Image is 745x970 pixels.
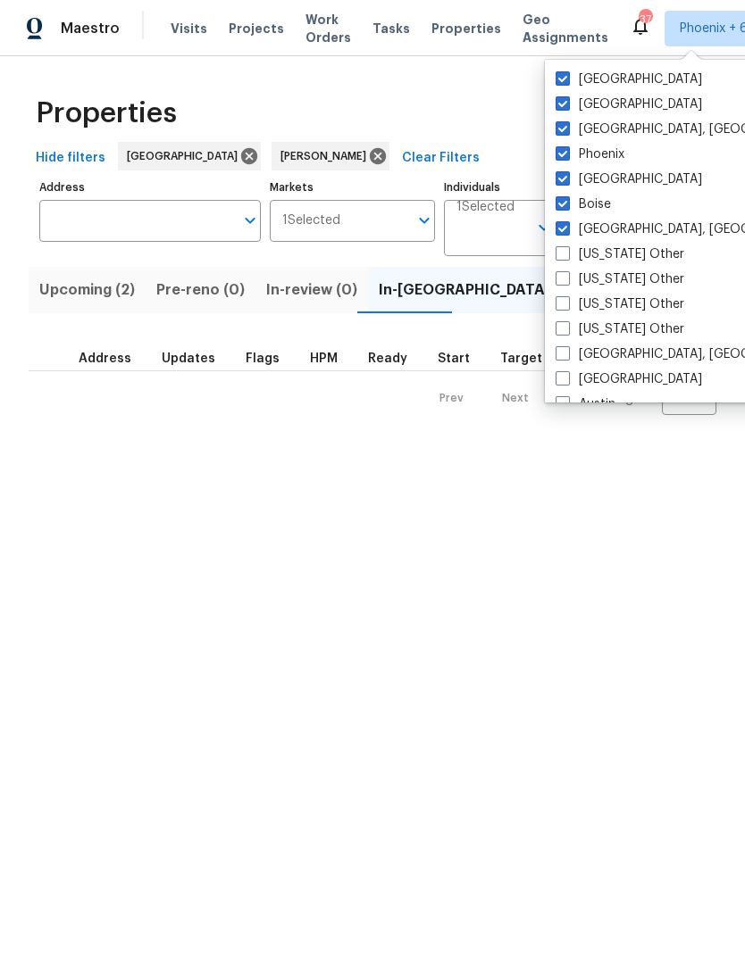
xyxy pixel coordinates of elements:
[118,142,261,170] div: [GEOGRAPHIC_DATA]
[556,270,684,288] label: [US_STATE] Other
[556,170,702,188] label: [GEOGRAPHIC_DATA]
[280,147,373,165] span: [PERSON_NAME]
[171,20,207,37] span: Visits
[156,278,245,303] span: Pre-reno (0)
[266,278,357,303] span: In-review (0)
[423,382,716,415] nav: Pagination Navigation
[39,182,261,193] label: Address
[456,200,515,215] span: 1 Selected
[412,208,437,233] button: Open
[395,142,487,175] button: Clear Filters
[310,352,338,365] span: HPM
[523,11,608,46] span: Geo Assignments
[556,145,624,163] label: Phoenix
[500,352,542,365] span: Target
[61,20,120,37] span: Maestro
[127,147,245,165] span: [GEOGRAPHIC_DATA]
[444,182,555,193] label: Individuals
[79,352,131,365] span: Address
[556,95,702,113] label: [GEOGRAPHIC_DATA]
[556,395,615,413] label: Austin
[272,142,389,170] div: [PERSON_NAME]
[39,278,135,303] span: Upcoming (2)
[368,352,423,365] div: Earliest renovation start date (first business day after COE or Checkout)
[238,208,263,233] button: Open
[500,352,558,365] div: Target renovation project end date
[556,195,611,213] label: Boise
[270,182,436,193] label: Markets
[368,352,407,365] span: Ready
[532,215,557,240] button: Open
[36,147,105,170] span: Hide filters
[556,70,702,88] label: [GEOGRAPHIC_DATA]
[556,295,684,313] label: [US_STATE] Other
[372,22,410,35] span: Tasks
[229,20,284,37] span: Projects
[379,278,576,303] span: In-[GEOGRAPHIC_DATA] (0)
[438,352,486,365] div: Actual renovation start date
[402,147,480,170] span: Clear Filters
[306,11,351,46] span: Work Orders
[36,104,177,122] span: Properties
[246,352,280,365] span: Flags
[639,11,651,29] div: 37
[556,245,684,263] label: [US_STATE] Other
[282,213,340,228] span: 1 Selected
[556,320,684,338] label: [US_STATE] Other
[431,20,501,37] span: Properties
[438,352,470,365] span: Start
[162,352,215,365] span: Updates
[29,142,113,175] button: Hide filters
[556,370,702,388] label: [GEOGRAPHIC_DATA]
